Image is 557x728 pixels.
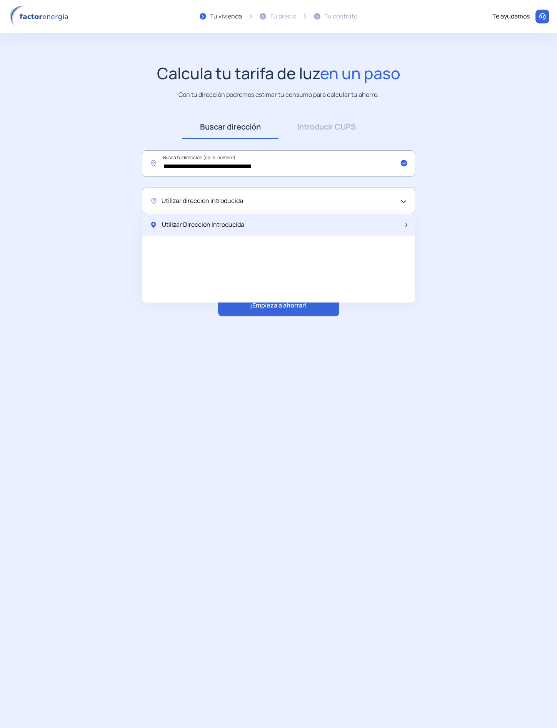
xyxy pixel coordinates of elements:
[210,12,242,22] div: Tu vivienda
[320,62,400,84] span: en un paso
[278,115,375,139] a: Introducir CUPS
[539,13,546,20] img: llamar
[157,64,400,83] h1: Calcula tu tarifa de luz
[405,223,407,227] img: arrow-next-item.svg
[162,220,244,230] span: Utilizar Dirección Introducida
[250,301,307,311] span: ¡Empieza a ahorrar!
[178,90,379,100] p: Con tu dirección podremos estimar tu consumo para calcular tu ahorro.
[324,12,357,22] div: Tu contrato
[8,5,73,28] img: logo factor
[150,221,157,229] img: location-pin-green.svg
[182,115,278,139] a: Buscar dirección
[492,12,530,22] div: Te ayudamos
[162,196,243,206] span: Utilizar dirección introducida
[270,12,296,22] div: Tu precio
